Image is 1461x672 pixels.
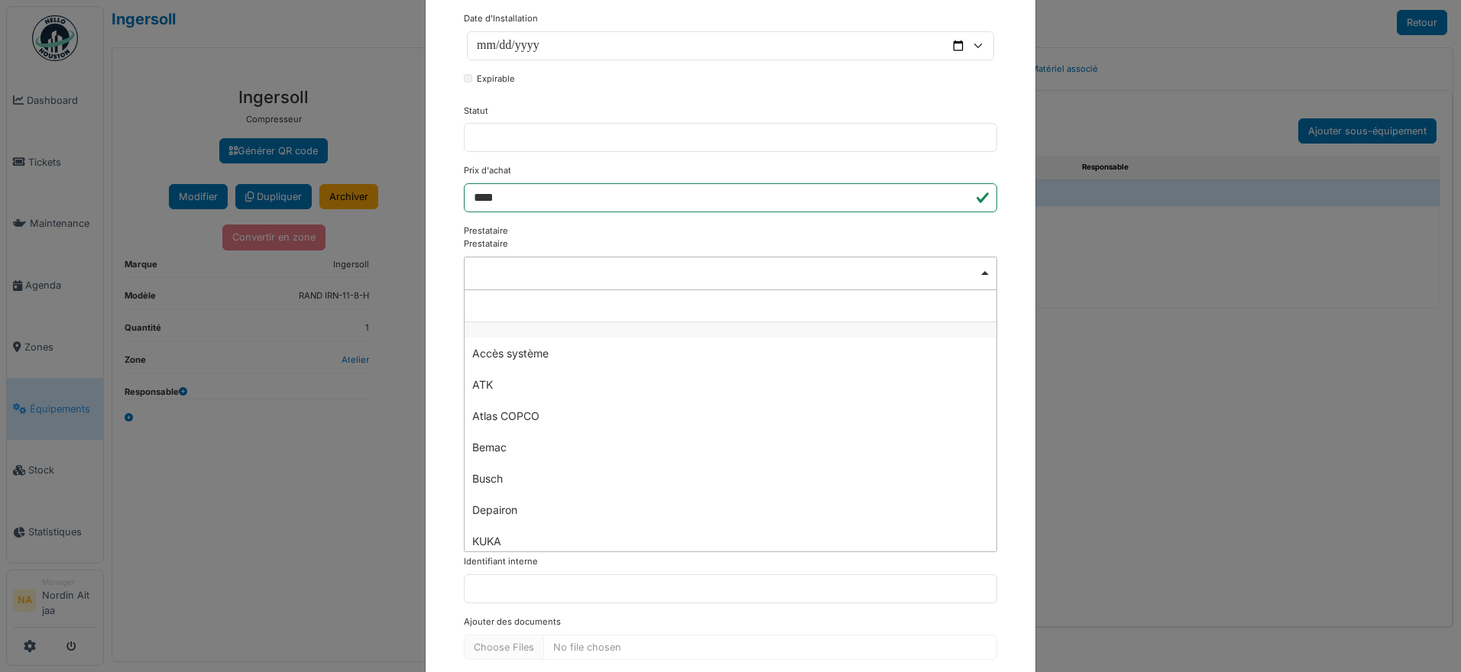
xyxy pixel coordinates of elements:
div: Busch [465,463,996,494]
label: Date d'Installation [464,12,538,25]
label: Prestataire [464,237,508,250]
div: Accès système [465,338,996,369]
span: translation missing: fr.amenity.expirable [477,73,515,84]
div: Atlas COPCO [465,400,996,431]
div: ATK [465,369,996,400]
label: Prestataire [464,225,508,237]
label: Prix d'achat [464,164,511,177]
div: Depairon [465,494,996,525]
label: Statut [464,105,488,118]
label: Identifiant interne [464,555,538,568]
div: Bemac [465,431,996,463]
label: Ajouter des documents [464,615,561,628]
div: KUKA [465,525,996,557]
